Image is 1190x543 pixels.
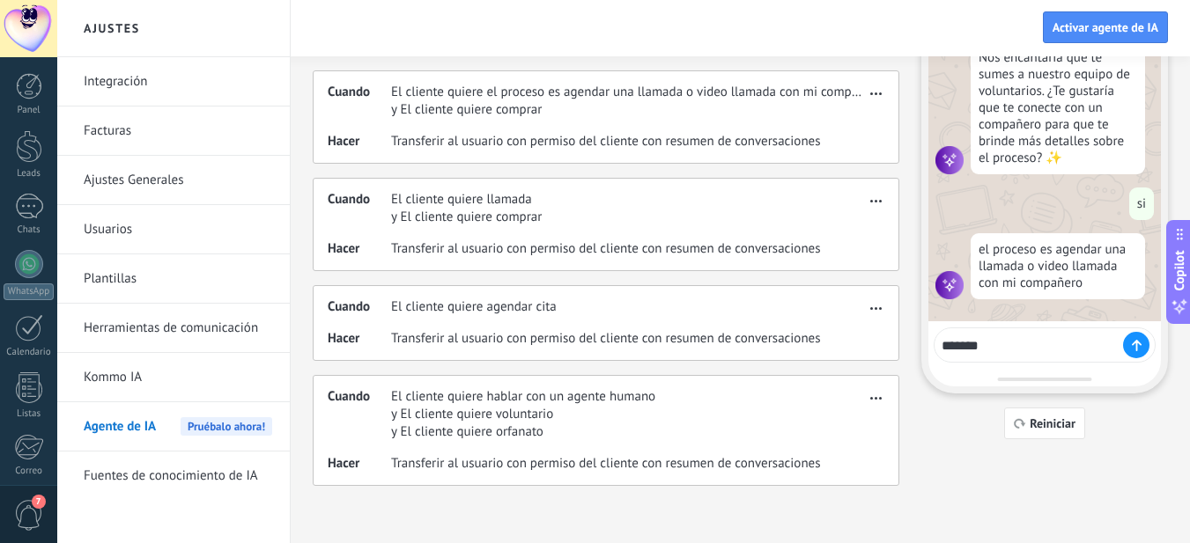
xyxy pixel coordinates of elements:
[391,84,865,101] span: El cliente quiere el proceso es agendar una llamada o video llamada con mi compañero
[328,298,391,316] span: Cuando
[328,84,391,119] span: Cuando
[32,495,46,509] span: 7
[4,466,55,477] div: Correo
[84,205,272,254] a: Usuarios
[84,254,272,304] a: Plantillas
[57,156,290,205] li: Ajustes Generales
[84,106,272,156] a: Facturas
[84,304,272,353] a: Herramientas de comunicación
[84,156,272,205] a: Ajustes Generales
[391,101,865,119] span: y El cliente quiere comprar
[1171,250,1188,290] span: Copilot
[1004,407,1085,439] button: Reiniciar
[971,233,1145,299] div: el proceso es agendar una llamada o video llamada con mi compañero
[328,388,391,441] span: Cuando
[84,451,272,501] a: Fuentes de conocimiento de IA
[4,283,54,300] div: WhatsApp
[935,271,964,299] img: agent icon
[57,402,290,451] li: Agente de IA
[391,191,542,209] span: El cliente quiere llamada
[391,388,655,406] span: El cliente quiere hablar con un agente humano
[328,455,391,473] span: Hacer
[4,105,55,116] div: Panel
[328,133,391,150] span: Hacer
[4,408,55,420] div: Listas
[391,209,542,226] span: y El cliente quiere comprar
[84,57,272,106] a: Integración
[328,240,391,258] span: Hacer
[391,298,557,316] span: El cliente quiere agendar cita
[391,455,821,473] span: Transferir al usuario con permiso del cliente con resumen de conversaciones
[1030,417,1075,429] span: Reiniciar
[4,168,55,180] div: Leads
[391,406,655,423] span: y El cliente quiere voluntario
[391,133,821,150] span: Transferir al usuario con permiso del cliente con resumen de conversaciones
[391,240,821,258] span: Transferir al usuario con permiso del cliente con resumen de conversaciones
[57,353,290,402] li: Kommo IA
[4,224,55,236] div: Chats
[328,330,391,348] span: Hacer
[84,402,272,451] a: Agente de IA Pruébalo ahora!
[57,254,290,304] li: Plantillas
[4,347,55,358] div: Calendario
[391,330,821,348] span: Transferir al usuario con permiso del cliente con resumen de conversaciones
[935,146,964,174] img: agent icon
[84,402,156,451] span: Agente de IA
[181,417,272,436] span: Pruébalo ahora!
[84,353,272,402] a: Kommo IA
[57,451,290,500] li: Fuentes de conocimiento de IA
[57,57,290,106] li: Integración
[328,191,391,226] span: Cuando
[1043,11,1168,43] button: Activar agente de IA
[57,304,290,353] li: Herramientas de comunicación
[57,106,290,156] li: Facturas
[391,423,655,441] span: y El cliente quiere orfanato
[1053,21,1158,33] span: Activar agente de IA
[1129,187,1154,220] div: si
[57,205,290,254] li: Usuarios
